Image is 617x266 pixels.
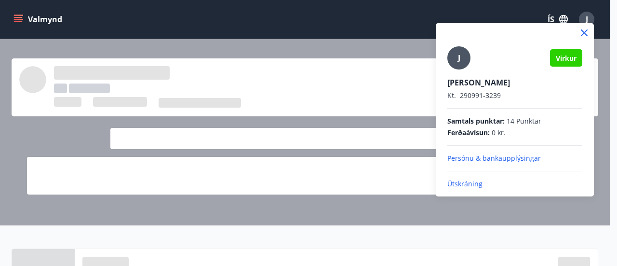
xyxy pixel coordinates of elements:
[447,91,582,100] p: 290991-3239
[447,154,582,163] p: Persónu & bankaupplýsingar
[507,116,541,126] span: 14 Punktar
[556,54,577,63] span: Virkur
[492,128,506,138] span: 0 kr.
[447,128,490,138] span: Ferðaávísun :
[447,179,582,189] p: Útskráning
[447,91,456,100] span: Kt.
[447,77,582,88] p: [PERSON_NAME]
[458,53,460,63] span: J
[447,116,505,126] span: Samtals punktar :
